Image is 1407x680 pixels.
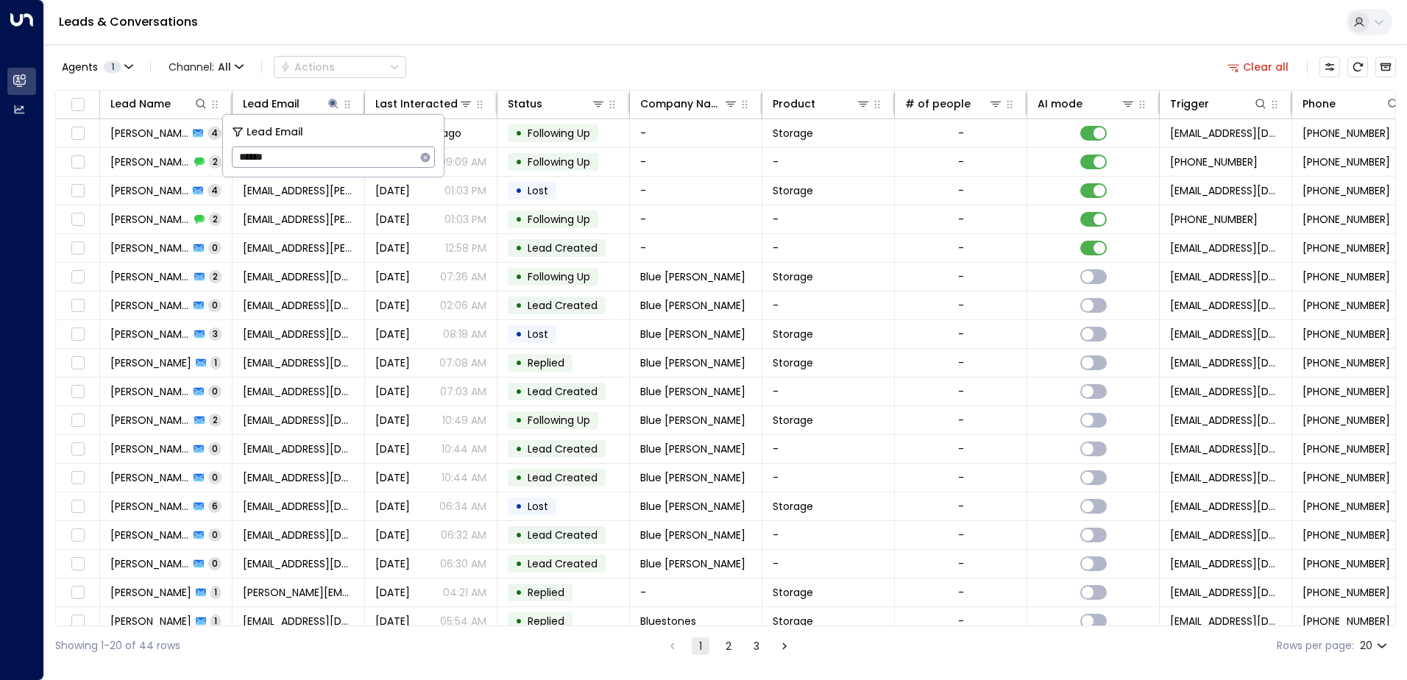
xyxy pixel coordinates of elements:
div: • [515,580,522,605]
span: Toggle select row [68,354,87,372]
div: - [958,298,964,313]
td: - [630,177,762,205]
span: leads@space-station.co.uk [1170,183,1281,198]
span: 1 [210,356,221,369]
span: Lead Created [528,384,598,399]
span: paulw@bluewilson.co.uk [243,327,354,341]
span: Refresh [1347,57,1368,77]
span: rob.wilson@ou.ac.uk [243,241,354,255]
span: +441252876258 [1303,442,1390,456]
button: Clear all [1222,57,1295,77]
span: Lead Email [247,124,303,141]
p: 10:44 AM [442,470,486,485]
span: Blue Wilson [640,384,745,399]
div: • [515,609,522,634]
div: - [958,269,964,284]
span: Toggle select row [68,182,87,200]
nav: pagination navigation [663,637,794,655]
p: 01:03 PM [444,183,486,198]
span: Jul 29, 2025 [375,442,410,456]
span: rob.wilson@ou.ac.uk [243,183,354,198]
span: +441252876258 [1303,327,1390,341]
span: Jul 16, 2025 [375,556,410,571]
span: leads@space-station.co.uk [1170,470,1281,485]
span: leads@space-station.co.uk [1170,442,1281,456]
span: 0 [208,241,221,254]
div: • [515,322,522,347]
span: Toggle select row [68,469,87,487]
span: Toggle select row [68,497,87,516]
span: 0 [208,299,221,311]
span: Toggle select all [68,96,87,114]
div: • [515,149,522,174]
button: Archived Leads [1375,57,1396,77]
td: - [762,464,895,492]
span: leads@space-station.co.uk [1170,614,1281,628]
div: 20 [1360,635,1390,656]
span: Lost [528,183,548,198]
p: 06:32 AM [441,528,486,542]
span: Replied [528,585,564,600]
span: paulw@bluewilson.co.uk [243,556,354,571]
span: 1 [210,586,221,598]
div: • [515,465,522,490]
span: Toggle select row [68,210,87,229]
td: - [762,521,895,549]
p: 08:18 AM [443,327,486,341]
p: 04:21 AM [443,585,486,600]
td: - [630,205,762,233]
div: • [515,523,522,548]
div: Status [508,95,606,113]
div: Trigger [1170,95,1209,113]
span: +441274645332 [1170,155,1258,169]
span: Paula Smith [110,298,189,313]
div: • [515,551,522,576]
span: Following Up [528,413,590,428]
span: 0 [208,557,221,570]
div: Lead Name [110,95,171,113]
p: 05:54 AM [440,614,486,628]
span: Aug 11, 2025 [375,241,410,255]
span: leads@space-station.co.uk [1170,269,1281,284]
span: Blue Wilson [640,556,745,571]
span: 4 [208,184,221,196]
td: - [630,578,762,606]
span: Toggle select row [68,612,87,631]
span: Jul 16, 2025 [375,528,410,542]
span: paulw@bluewilson.co.uk [243,269,354,284]
span: leads@space-station.co.uk [1170,556,1281,571]
div: • [515,350,522,375]
div: • [515,408,522,433]
div: • [515,494,522,519]
span: Lead Created [528,298,598,313]
p: 06:30 AM [440,556,486,571]
div: - [958,183,964,198]
div: Last Interacted [375,95,458,113]
p: 12:58 PM [445,241,486,255]
button: Channel:All [163,57,249,77]
span: 1 [104,61,121,73]
span: wilsonkop@greenblue.com [243,614,354,628]
span: Jul 31, 2025 [375,384,410,399]
p: 10:49 AM [442,413,486,428]
span: 2 [209,155,221,168]
div: # of people [905,95,1003,113]
div: Status [508,95,542,113]
span: Paula Smith [110,442,189,456]
span: paulw@bluewilson.co.uk [243,442,354,456]
span: Toggle select row [68,584,87,602]
span: Aug 14, 2025 [375,298,410,313]
span: leads@space-station.co.uk [1170,327,1281,341]
span: leads@space-station.co.uk [1170,585,1281,600]
td: - [762,550,895,578]
div: - [958,528,964,542]
div: # of people [905,95,971,113]
p: 09:09 AM [439,155,486,169]
p: 01:03 PM [444,212,486,227]
span: Blue Wilson [640,442,745,456]
span: Storage [773,413,813,428]
span: Lost [528,499,548,514]
span: leads@space-station.co.uk [1170,528,1281,542]
div: AI mode [1038,95,1082,113]
p: 07:03 AM [440,384,486,399]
